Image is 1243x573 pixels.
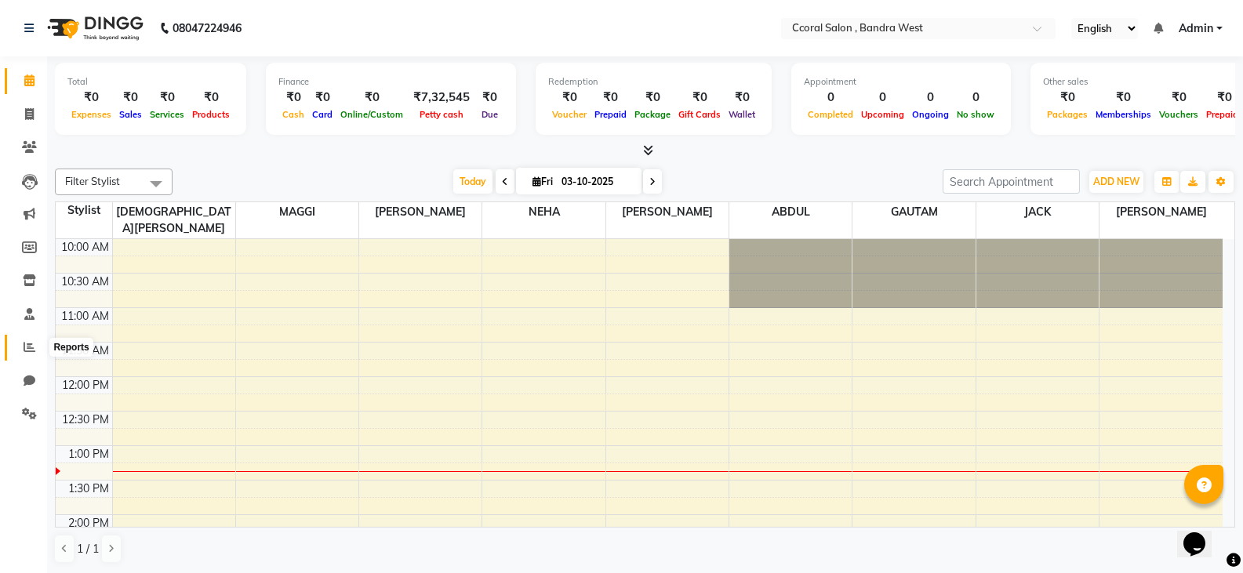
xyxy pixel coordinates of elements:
[857,89,908,107] div: 0
[478,109,502,120] span: Due
[336,89,407,107] div: ₹0
[236,202,358,222] span: MAGGI
[725,109,759,120] span: Wallet
[557,170,635,194] input: 2025-10-03
[65,446,112,462] div: 1:00 PM
[1099,202,1223,222] span: [PERSON_NAME]
[59,377,112,393] div: 12:00 PM
[67,89,115,107] div: ₹0
[1092,89,1155,107] div: ₹0
[173,6,242,50] b: 08047224946
[359,202,482,222] span: [PERSON_NAME]
[65,515,112,531] div: 2:00 PM
[725,89,759,107] div: ₹0
[407,89,476,107] div: ₹7,32,545
[953,109,998,120] span: No show
[58,308,112,325] div: 11:00 AM
[804,75,998,89] div: Appointment
[1092,109,1155,120] span: Memberships
[1093,176,1139,187] span: ADD NEW
[59,412,112,428] div: 12:30 PM
[146,89,188,107] div: ₹0
[631,109,674,120] span: Package
[591,109,631,120] span: Prepaid
[40,6,147,50] img: logo
[1179,20,1213,37] span: Admin
[804,89,857,107] div: 0
[1043,89,1092,107] div: ₹0
[606,202,729,222] span: [PERSON_NAME]
[49,338,93,357] div: Reports
[631,89,674,107] div: ₹0
[1155,89,1202,107] div: ₹0
[953,89,998,107] div: 0
[278,109,308,120] span: Cash
[908,109,953,120] span: Ongoing
[67,109,115,120] span: Expenses
[1043,109,1092,120] span: Packages
[908,89,953,107] div: 0
[308,89,336,107] div: ₹0
[674,89,725,107] div: ₹0
[591,89,631,107] div: ₹0
[1155,109,1202,120] span: Vouchers
[58,274,112,290] div: 10:30 AM
[857,109,908,120] span: Upcoming
[336,109,407,120] span: Online/Custom
[416,109,467,120] span: Petty cash
[188,89,234,107] div: ₹0
[548,109,591,120] span: Voucher
[58,239,112,256] div: 10:00 AM
[56,202,112,219] div: Stylist
[77,541,99,557] span: 1 / 1
[278,89,308,107] div: ₹0
[308,109,336,120] span: Card
[188,109,234,120] span: Products
[113,202,235,238] span: [DEMOGRAPHIC_DATA][PERSON_NAME]
[65,175,120,187] span: Filter Stylist
[729,202,852,222] span: ABDUL
[529,176,557,187] span: Fri
[852,202,975,222] span: GAUTAM
[115,109,146,120] span: Sales
[65,481,112,497] div: 1:30 PM
[453,169,492,194] span: Today
[976,202,1099,222] span: JACK
[943,169,1080,194] input: Search Appointment
[548,75,759,89] div: Redemption
[278,75,503,89] div: Finance
[548,89,591,107] div: ₹0
[115,89,146,107] div: ₹0
[476,89,503,107] div: ₹0
[804,109,857,120] span: Completed
[67,75,234,89] div: Total
[1089,171,1143,193] button: ADD NEW
[146,109,188,120] span: Services
[1177,510,1227,557] iframe: chat widget
[674,109,725,120] span: Gift Cards
[482,202,605,222] span: NEHA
